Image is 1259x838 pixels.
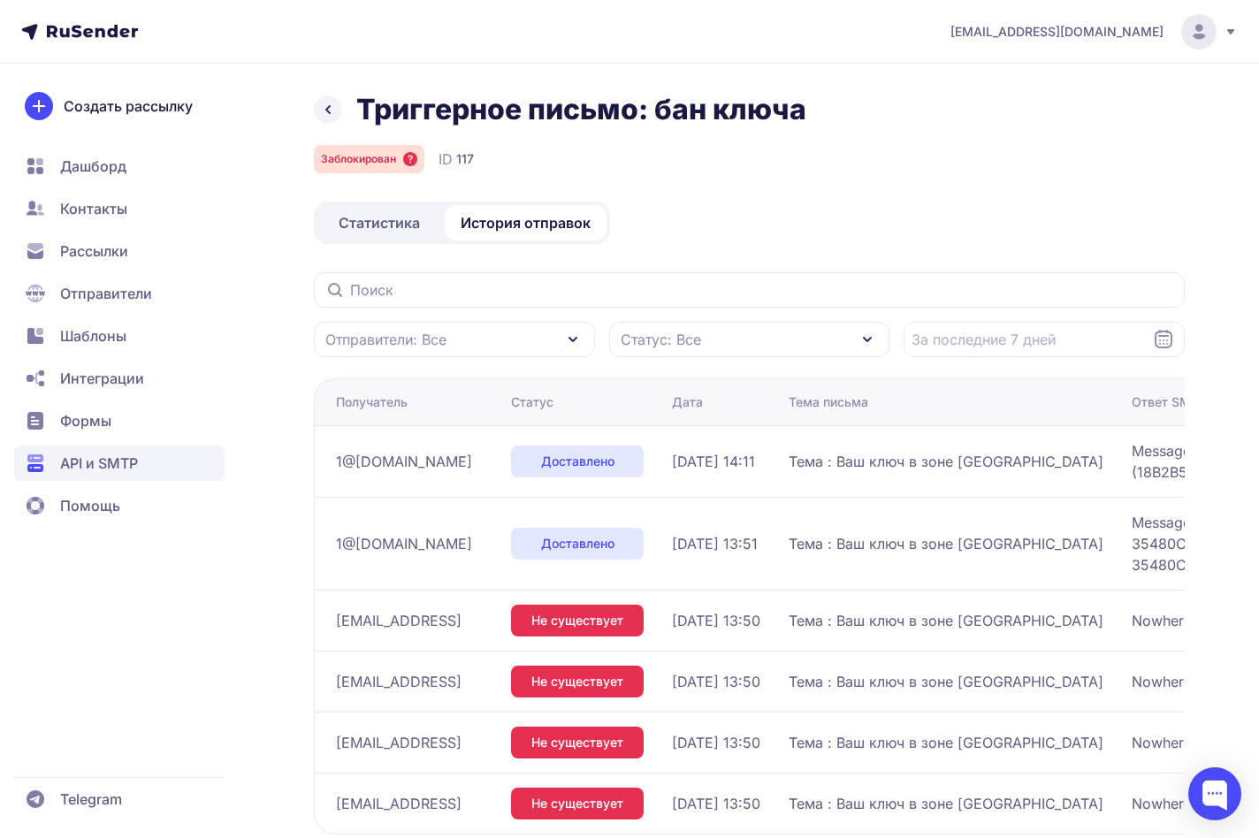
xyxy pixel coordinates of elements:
[672,393,703,411] div: Дата
[14,781,225,817] a: Telegram
[789,533,1103,554] span: Тема : Ваш ключ в зоне [GEOGRAPHIC_DATA]
[439,149,474,170] div: ID
[336,451,472,472] span: 1@[DOMAIN_NAME]
[336,732,462,753] span: [EMAIL_ADDRESS]
[60,453,138,474] span: API и SMTP
[950,23,1164,41] span: [EMAIL_ADDRESS][DOMAIN_NAME]
[789,671,1103,692] span: Тема : Ваш ключ в зоне [GEOGRAPHIC_DATA]
[321,152,396,166] span: Заблокирован
[60,495,120,516] span: Помощь
[541,535,614,552] span: Доставлено
[789,610,1103,631] span: Тема : Ваш ключ в зоне [GEOGRAPHIC_DATA]
[314,272,1185,308] input: Поиск
[60,368,144,389] span: Интеграции
[461,212,591,233] span: История отправок
[531,612,623,629] span: Не существует
[621,329,701,350] span: Статус: Все
[672,533,758,554] span: [DATE] 13:51
[339,212,420,233] span: Статистика
[336,610,462,631] span: [EMAIL_ADDRESS]
[60,283,152,304] span: Отправители
[325,329,446,350] span: Отправители: Все
[60,788,122,810] span: Telegram
[60,198,127,219] span: Контакты
[60,410,111,431] span: Формы
[789,732,1103,753] span: Тема : Ваш ключ в зоне [GEOGRAPHIC_DATA]
[60,325,126,347] span: Шаблоны
[317,205,441,240] a: Статистика
[789,451,1103,472] span: Тема : Ваш ключ в зоне [GEOGRAPHIC_DATA]
[456,150,474,168] span: 117
[672,732,760,753] span: [DATE] 13:50
[1132,393,1207,411] div: Ответ SMTP
[336,533,472,554] span: 1@[DOMAIN_NAME]
[531,795,623,812] span: Не существует
[531,673,623,690] span: Не существует
[789,793,1103,814] span: Тема : Ваш ключ в зоне [GEOGRAPHIC_DATA]
[60,156,126,177] span: Дашборд
[541,453,614,470] span: Доставлено
[60,240,128,262] span: Рассылки
[64,95,193,117] span: Создать рассылку
[336,793,462,814] span: [EMAIL_ADDRESS]
[672,793,760,814] span: [DATE] 13:50
[336,393,408,411] div: Получатель
[445,205,607,240] a: История отправок
[336,671,462,692] span: [EMAIL_ADDRESS]
[672,451,755,472] span: [DATE] 14:11
[672,671,760,692] span: [DATE] 13:50
[904,322,1185,357] input: Datepicker input
[356,92,806,127] h1: Триггерное письмо: бан ключа
[789,393,868,411] div: Тема письма
[672,610,760,631] span: [DATE] 13:50
[511,393,553,411] div: Статус
[531,734,623,751] span: Не существует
